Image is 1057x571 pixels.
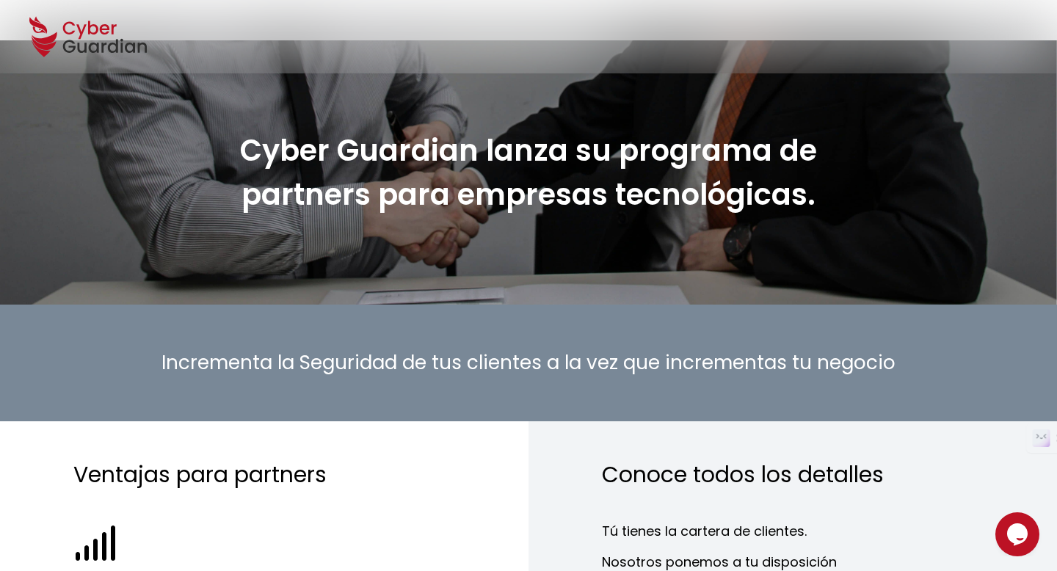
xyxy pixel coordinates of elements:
h4: Tú tienes la cartera de clientes. [602,521,984,541]
h3: Ventajas para partners [73,458,455,492]
iframe: chat widget [995,512,1042,556]
h3: Conoce todos los detalles [602,458,984,492]
strong: Cyber Guardian lanza su programa de partners para empresas tecnológicas. [240,130,817,215]
h2: Incrementa la Seguridad de tus clientes a la vez que incrementas tu negocio [88,305,969,421]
